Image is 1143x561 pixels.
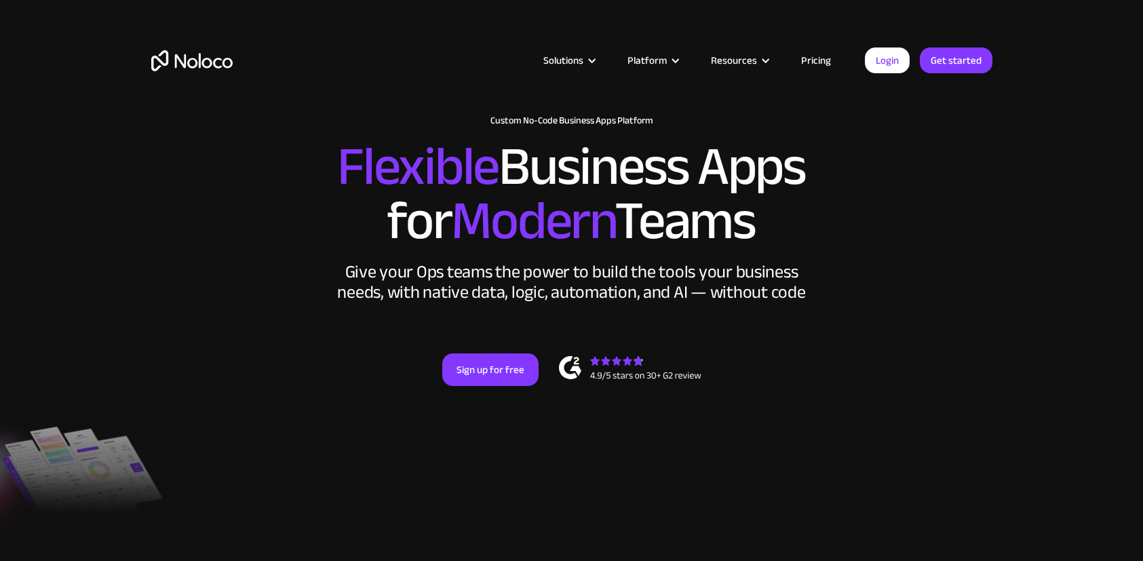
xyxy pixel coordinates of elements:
[526,52,611,69] div: Solutions
[334,262,809,303] div: Give your Ops teams the power to build the tools your business needs, with native data, logic, au...
[627,52,667,69] div: Platform
[442,353,539,386] a: Sign up for free
[920,47,992,73] a: Get started
[543,52,583,69] div: Solutions
[151,50,233,71] a: home
[865,47,910,73] a: Login
[611,52,694,69] div: Platform
[784,52,848,69] a: Pricing
[451,170,615,271] span: Modern
[151,140,992,248] h2: Business Apps for Teams
[694,52,784,69] div: Resources
[337,116,499,217] span: Flexible
[711,52,757,69] div: Resources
